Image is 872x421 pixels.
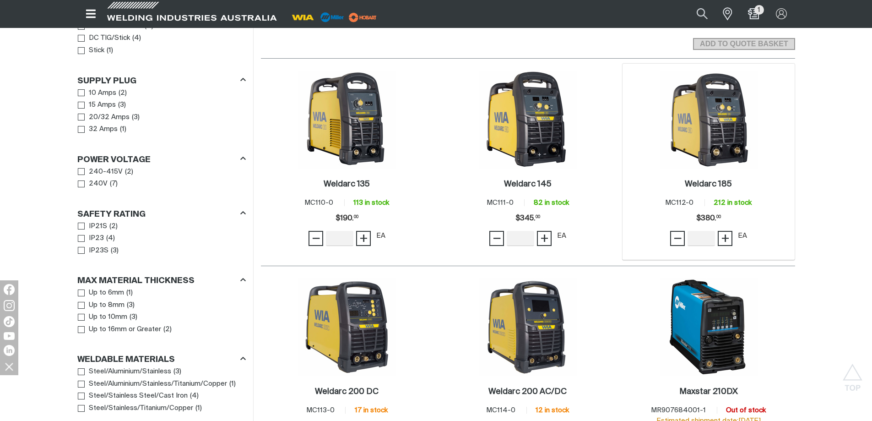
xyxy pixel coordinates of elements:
sup: 00 [536,215,540,219]
span: $190. [336,209,358,228]
ul: Power Voltage [78,166,245,190]
span: Steel/Stainless/Titanium/Copper [89,403,193,414]
h2: Weldarc 135 [324,180,370,188]
a: DC TIG/Stick [78,32,130,44]
button: Scroll to top [842,364,863,384]
span: ( 1 ) [107,45,113,56]
div: Price [515,209,540,228]
span: ( 4 ) [190,391,199,401]
span: − [493,230,501,246]
span: MC110-0 [304,199,333,206]
button: Search products [687,4,718,24]
div: Supply Plug [77,74,246,87]
a: Up to 10mm [78,311,128,323]
span: ( 1 ) [120,124,126,135]
span: Up to 6mm [89,288,124,298]
span: ( 1 ) [195,403,202,414]
h2: Weldarc 200 DC [315,388,379,396]
img: YouTube [4,332,15,340]
a: Weldarc 185 [685,179,732,190]
a: Weldarc 145 [504,179,552,190]
span: IP23 [89,233,104,244]
a: 20/32 Amps [78,111,130,124]
span: Out of stock [726,407,766,414]
img: Facebook [4,284,15,295]
h2: Weldarc 200 AC/DC [488,388,567,396]
span: Up to 8mm [89,300,125,311]
img: Weldarc 185 [660,71,758,169]
a: Weldarc 135 [324,179,370,190]
span: MC113-0 [306,407,335,414]
img: Instagram [4,300,15,311]
span: MR907684001-1 [651,407,706,414]
div: EA [376,231,385,241]
span: − [312,230,320,246]
span: Stick [89,45,104,56]
img: hide socials [1,359,17,374]
ul: Process [78,20,245,57]
h2: Maxstar 210DX [679,388,738,396]
h3: Max Material Thickness [77,276,195,286]
span: 12 in stock [536,407,569,414]
img: miller [346,11,379,24]
a: Up to 6mm [78,287,125,299]
h3: Supply Plug [77,76,136,87]
a: Weldarc 200 AC/DC [488,387,567,397]
ul: Supply Plug [78,87,245,136]
sup: 00 [716,215,721,219]
div: Power Voltage [77,153,246,165]
h2: Weldarc 185 [685,180,732,188]
a: 32 Amps [78,123,118,136]
a: Steel/Aluminium/Stainless [78,366,172,378]
span: ( 3 ) [118,100,126,110]
div: Price [696,209,721,228]
div: EA [557,231,566,241]
a: Stick [78,44,105,57]
ul: Safety Rating [78,220,245,257]
span: 240-415V [89,167,123,177]
button: Add selected products to the shopping cart [693,38,795,50]
span: ( 2 ) [163,324,172,335]
a: IP23S [78,245,109,257]
h2: Weldarc 145 [504,180,552,188]
span: 240V [89,179,108,189]
ul: Weldable Materials [78,366,245,414]
input: Product name or item number... [675,4,718,24]
span: ( 2 ) [125,167,133,177]
section: Add to cart control [261,27,795,53]
a: Steel/Aluminium/Stainless/Titanium/Copper [78,378,227,390]
div: Weldable Materials [77,353,246,366]
span: ( 3 ) [130,312,137,323]
span: 10 Amps [89,88,116,98]
sup: 00 [354,215,358,219]
span: 20/32 Amps [89,112,130,123]
span: MC111-0 [487,199,514,206]
span: $345. [515,209,540,228]
a: Up to 8mm [78,299,125,312]
a: IP23 [78,232,104,245]
span: ( 1 ) [126,288,133,298]
img: Weldarc 135 [298,71,396,169]
span: 113 in stock [353,199,389,206]
span: Steel/Aluminium/Stainless/Titanium/Copper [89,379,227,389]
img: LinkedIn [4,345,15,356]
a: 240V [78,178,108,190]
span: ( 7 ) [110,179,118,189]
span: IP21S [89,221,107,232]
ul: Max Material Thickness [78,287,245,335]
span: ( 2 ) [119,88,127,98]
span: DC TIG/Stick [89,33,130,44]
span: Steel/Aluminium/Stainless [89,366,171,377]
span: 15 Amps [89,100,116,110]
a: Maxstar 210DX [679,387,738,397]
span: Up to 16mm or Greater [89,324,161,335]
span: 32 Amps [89,124,118,135]
span: $380. [696,209,721,228]
img: Weldarc 200 DC [298,278,396,376]
span: ( 4 ) [132,33,141,44]
span: 212 in stock [714,199,752,206]
a: Weldarc 200 DC [315,387,379,397]
a: Steel/Stainless/Titanium/Copper [78,402,194,415]
span: ADD TO QUOTE BASKET [694,38,794,50]
span: MC112-0 [665,199,693,206]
